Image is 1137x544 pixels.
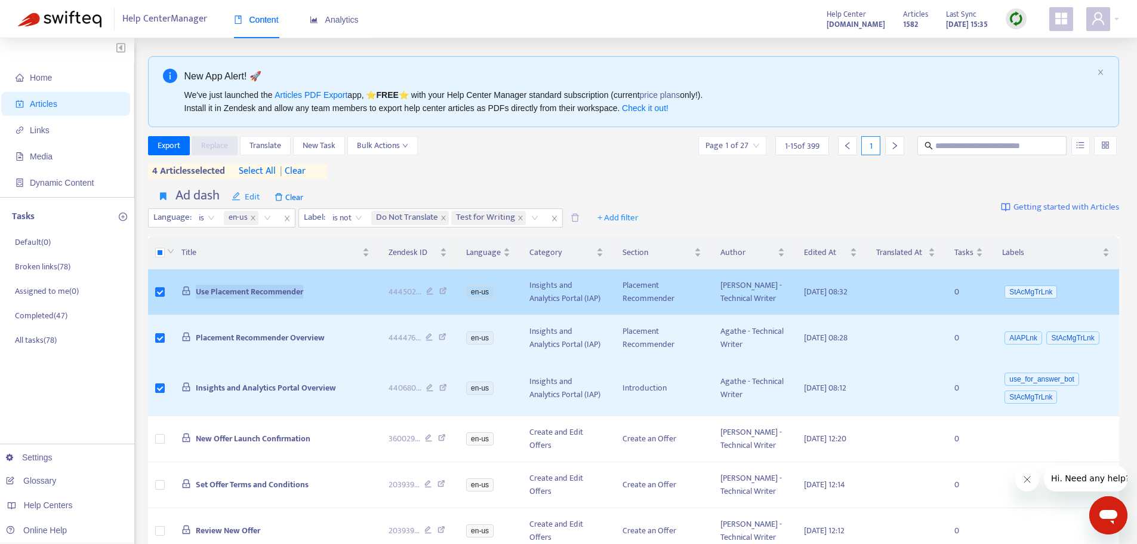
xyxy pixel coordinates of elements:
a: Settings [6,453,53,462]
span: clear [276,164,306,179]
th: Category [520,236,613,269]
span: [DATE] 08:28 [804,331,848,345]
span: close [279,211,295,226]
span: Clear [269,188,309,207]
p: Assigned to me ( 0 ) [15,285,79,297]
td: Agathe - Technical Writer [711,315,794,361]
th: Edited At [794,236,867,269]
span: delete [571,213,580,222]
iframe: Message from company [1044,465,1127,491]
span: lock [181,433,191,442]
span: unordered-list [1076,141,1084,149]
th: Language [457,236,520,269]
span: Category [529,246,594,259]
span: 444476 ... [389,331,421,345]
iframe: Close message [1015,468,1039,491]
a: Getting started with Articles [1001,188,1119,228]
span: 360029 ... [389,432,420,445]
span: file-image [16,152,24,161]
div: New App Alert! 🚀 [184,69,1093,84]
td: 0 [945,315,993,361]
th: Section [613,236,711,269]
span: en-us [466,331,494,345]
span: close [440,215,446,221]
a: price plans [640,90,680,100]
span: Review New Offer [196,524,260,537]
span: down [167,248,174,255]
span: Help Centers [24,500,73,510]
span: Do Not Translate [376,211,438,225]
span: [DATE] 12:12 [804,524,845,537]
strong: [DOMAIN_NAME] [827,18,885,31]
p: Broken links ( 78 ) [15,260,70,273]
span: en-us [466,432,494,445]
span: | [280,163,282,179]
span: area-chart [310,16,318,24]
th: Tasks [945,236,993,269]
span: en-us [466,285,494,299]
span: search [925,142,933,150]
td: [PERSON_NAME] - Technical Writer [711,462,794,508]
td: 0 [945,416,993,462]
span: Edited At [804,246,848,259]
span: appstore [1054,11,1068,26]
span: use_for_answer_bot [1004,373,1079,386]
span: StAcMgTrLnk [1046,331,1099,345]
span: delete [275,193,283,201]
span: Articles [30,99,57,109]
td: Agathe - Technical Writer [711,361,794,416]
p: Completed ( 47 ) [15,309,67,322]
span: home [16,73,24,82]
strong: 1582 [903,18,918,31]
span: 440680 ... [389,382,421,395]
span: lock [181,286,191,296]
span: [DATE] 08:32 [804,285,848,299]
span: StAcMgTrLnk [1004,285,1057,299]
p: Default ( 0 ) [15,236,51,248]
span: Help Center Manager [122,8,207,30]
button: Export [148,136,190,155]
th: Zendesk ID [379,236,457,269]
span: en-us [466,524,494,537]
span: left [843,142,852,150]
span: en-us [466,382,494,395]
span: is not [332,209,362,227]
th: Labels [993,236,1119,269]
iframe: Button to launch messaging window [1089,496,1127,534]
td: 0 [945,462,993,508]
p: Tasks [12,210,35,224]
a: Glossary [6,476,56,485]
td: Create and Edit Offers [520,462,613,508]
span: Articles [903,8,928,21]
span: Set Offer Terms and Conditions [196,478,309,491]
td: Placement Recommender [613,315,711,361]
span: select all [239,164,276,179]
span: Media [30,152,53,161]
p: All tasks ( 78 ) [15,334,57,346]
button: New Task [293,136,345,155]
button: editEdit [223,188,269,207]
span: is [199,209,215,227]
span: right [891,142,899,150]
th: Author [711,236,794,269]
th: Translated At [867,236,945,269]
a: Check it out! [622,103,668,113]
span: container [16,179,24,187]
a: [DOMAIN_NAME] [827,17,885,31]
span: Getting started with Articles [1013,201,1119,214]
td: Introduction [613,361,711,416]
span: Title [181,246,359,259]
span: Label : [299,209,327,227]
button: unordered-list [1071,136,1090,155]
img: Swifteq [18,11,101,27]
span: 203939 ... [389,478,420,491]
th: Title [172,236,378,269]
span: Hi. Need any help? [7,8,86,18]
b: FREE [376,90,398,100]
span: Do Not Translate [371,211,449,225]
span: lock [181,332,191,342]
td: Create an Offer [613,462,711,508]
td: Create an Offer [613,416,711,462]
span: + Add filter [597,211,639,225]
span: Author [720,246,775,259]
